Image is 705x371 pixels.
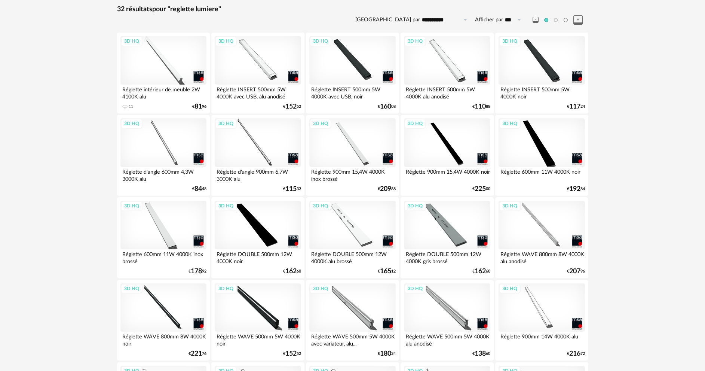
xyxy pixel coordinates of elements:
a: 3D HQ Réglette INSERT 500mm 5W 4000K noir €11724 [495,33,588,113]
div: Réglette 900mm 14W 4000K alu [499,332,585,347]
div: € 60 [472,351,490,356]
div: 3D HQ [215,201,237,211]
span: 162 [475,269,486,274]
div: € 96 [567,269,585,274]
div: Réglette d'angle 600mm 4,3W 3000K alu [120,167,206,182]
a: 3D HQ Réglette DOUBLE 500mm 12W 4000K noir €16260 [211,197,304,278]
div: Réglette WAVE 800mm 8W 4000K noir [120,332,206,347]
span: 225 [475,186,486,192]
a: 3D HQ Réglette WAVE 500mm 5W 4000K alu anodisé €13860 [401,280,493,361]
div: 11 [129,104,133,109]
a: 3D HQ Réglette d'angle 900mm 6,7W 3000K alu €11532 [211,115,304,196]
div: € 96 [192,104,206,109]
div: 3D HQ [121,284,142,294]
span: 81 [194,104,202,109]
div: Réglette WAVE 500mm 5W 4000K alu anodisé [404,332,490,347]
span: 216 [569,351,580,356]
div: € 84 [567,186,585,192]
div: 3D HQ [499,119,521,128]
label: [GEOGRAPHIC_DATA] par [355,16,420,24]
div: € 76 [188,351,206,356]
div: Réglette 900mm 15,4W 4000K noir [404,167,490,182]
a: 3D HQ Réglette 900mm 14W 4000K alu €21672 [495,280,588,361]
div: 3D HQ [310,119,331,128]
div: Réglette INSERT 500mm 5W 4000K avec USB, alu anodisé [215,85,301,100]
span: 110 [475,104,486,109]
div: 3D HQ [404,284,426,294]
div: 3D HQ [121,201,142,211]
div: 3D HQ [310,201,331,211]
span: 138 [475,351,486,356]
span: 162 [285,269,297,274]
a: 3D HQ Réglette DOUBLE 500mm 12W 4000K alu brossé €16512 [306,197,399,278]
span: 221 [191,351,202,356]
span: 152 [285,351,297,356]
div: Réglette 900mm 15,4W 4000K inox brossé [309,167,395,182]
a: 3D HQ Réglette INSERT 500mm 5W 4000K alu anodisé €11088 [401,33,493,113]
div: Réglette INSERT 500mm 5W 4000K noir [499,85,585,100]
div: 3D HQ [499,36,521,46]
a: 3D HQ Réglette d'angle 600mm 4,3W 3000K alu €8448 [117,115,210,196]
span: 160 [380,104,391,109]
div: Réglette intérieur de meuble 2W 4100K alu [120,85,206,100]
div: Réglette DOUBLE 500mm 12W 4000K noir [215,249,301,264]
div: Réglette DOUBLE 500mm 12W 4000K alu brossé [309,249,395,264]
a: 3D HQ Réglette 600mm 11W 4000K inox brossé €17892 [117,197,210,278]
div: Réglette 600mm 11W 4000K inox brossé [120,249,206,264]
div: Réglette WAVE 800mm 8W 4000K alu anodisé [499,249,585,264]
a: 3D HQ Réglette 900mm 15,4W 4000K noir €22500 [401,115,493,196]
div: Réglette WAVE 500mm 5W 4000K avec variateur, alu... [309,332,395,347]
a: 3D HQ Réglette 900mm 15,4W 4000K inox brossé €20988 [306,115,399,196]
div: 32 résultats [117,5,588,14]
div: Réglette INSERT 500mm 5W 4000K alu anodisé [404,85,490,100]
a: 3D HQ Réglette WAVE 500mm 5W 4000K noir €15252 [211,280,304,361]
div: Réglette WAVE 500mm 5W 4000K noir [215,332,301,347]
div: 3D HQ [310,36,331,46]
div: 3D HQ [215,36,237,46]
span: 178 [191,269,202,274]
div: € 24 [378,351,396,356]
span: 165 [380,269,391,274]
span: 152 [285,104,297,109]
a: 3D HQ Réglette INSERT 500mm 5W 4000K avec USB, noir €16008 [306,33,399,113]
div: 3D HQ [215,119,237,128]
div: Réglette 600mm 11W 4000K noir [499,167,585,182]
div: € 72 [567,351,585,356]
div: € 00 [472,186,490,192]
span: 207 [569,269,580,274]
div: 3D HQ [404,36,426,46]
div: € 12 [378,269,396,274]
a: 3D HQ Réglette DOUBLE 500mm 12W 4000K gris brossé €16260 [401,197,493,278]
div: 3D HQ [499,284,521,294]
span: pour "reglette lumiere" [152,6,221,13]
div: € 88 [378,186,396,192]
div: 3D HQ [121,119,142,128]
a: 3D HQ Réglette WAVE 800mm 8W 4000K alu anodisé €20796 [495,197,588,278]
a: 3D HQ Réglette intérieur de meuble 2W 4100K alu 11 €8196 [117,33,210,113]
span: 192 [569,186,580,192]
span: 180 [380,351,391,356]
span: 84 [194,186,202,192]
div: € 52 [283,351,301,356]
div: € 24 [567,104,585,109]
a: 3D HQ Réglette WAVE 800mm 8W 4000K noir €22176 [117,280,210,361]
div: € 88 [472,104,490,109]
span: 209 [380,186,391,192]
div: 3D HQ [404,201,426,211]
div: € 52 [283,104,301,109]
div: € 32 [283,186,301,192]
div: € 08 [378,104,396,109]
a: 3D HQ Réglette INSERT 500mm 5W 4000K avec USB, alu anodisé €15252 [211,33,304,113]
a: 3D HQ Réglette WAVE 500mm 5W 4000K avec variateur, alu... €18024 [306,280,399,361]
div: Réglette d'angle 900mm 6,7W 3000K alu [215,167,301,182]
div: € 60 [472,269,490,274]
label: Afficher par [475,16,503,24]
div: 3D HQ [121,36,142,46]
div: 3D HQ [215,284,237,294]
div: € 60 [283,269,301,274]
a: 3D HQ Réglette 600mm 11W 4000K noir €19284 [495,115,588,196]
div: 3D HQ [499,201,521,211]
div: 3D HQ [310,284,331,294]
div: Réglette DOUBLE 500mm 12W 4000K gris brossé [404,249,490,264]
span: 115 [285,186,297,192]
